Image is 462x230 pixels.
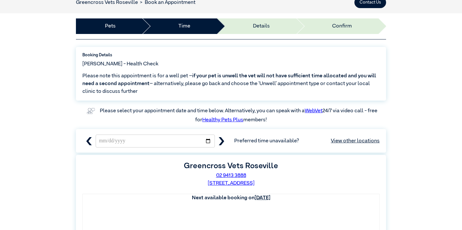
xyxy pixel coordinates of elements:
span: [PERSON_NAME] - Health Check [82,60,158,68]
label: Booking Details [82,52,380,58]
span: Preferred time unavailable? [234,137,380,145]
a: 02 9413 3888 [216,173,246,178]
a: Time [178,22,190,30]
th: Next available booking on [83,194,379,202]
a: [STREET_ADDRESS] [208,181,255,186]
a: WebVet [305,108,322,114]
a: Pets [105,22,116,30]
span: if your pet is unwell the vet will not have sufficient time allocated and you will need a second ... [82,73,376,86]
span: Please note this appointment is for a well pet – – alternatively, please go back and choose the ‘... [82,72,380,95]
u: [DATE] [255,195,270,201]
a: Healthy Pets Plus [202,117,243,123]
a: View other locations [331,137,380,145]
label: Greencross Vets Roseville [184,162,278,170]
img: vet [85,106,97,116]
label: Please select your appointment date and time below. Alternatively, you can speak with a 24/7 via ... [100,108,378,123]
